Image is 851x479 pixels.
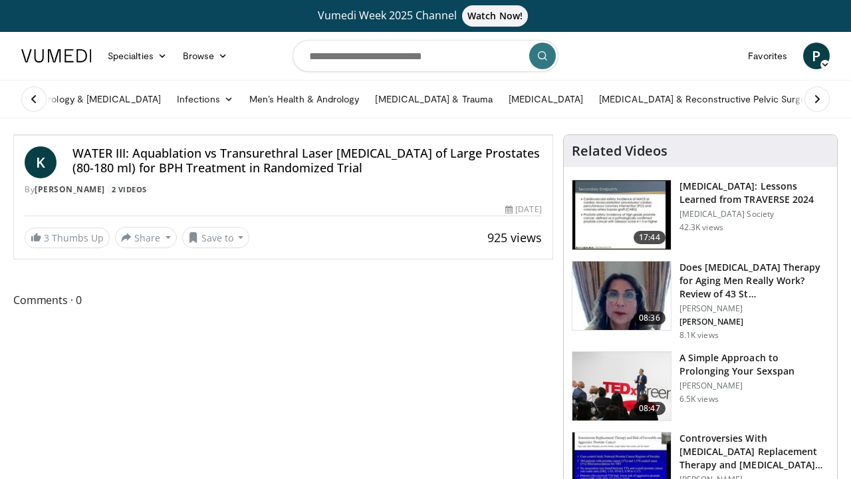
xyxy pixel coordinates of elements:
img: c4bd4661-e278-4c34-863c-57c104f39734.150x105_q85_crop-smart_upscale.jpg [572,352,671,421]
a: 3 Thumbs Up [25,228,110,248]
a: [MEDICAL_DATA] [501,86,591,112]
img: 1317c62a-2f0d-4360-bee0-b1bff80fed3c.150x105_q85_crop-smart_upscale.jpg [572,180,671,249]
span: 17:44 [634,231,666,244]
a: [MEDICAL_DATA] & Trauma [367,86,501,112]
a: K [25,146,57,178]
button: Share [115,227,177,248]
a: Favorites [740,43,795,69]
span: 08:47 [634,402,666,415]
h4: Related Videos [572,143,668,159]
p: [PERSON_NAME] [679,303,829,314]
span: 925 views [487,230,542,245]
div: [DATE] [505,204,541,216]
p: 8.1K views [679,330,719,341]
p: [MEDICAL_DATA] Society [679,209,829,220]
h3: Controversies With [MEDICAL_DATA] Replacement Therapy and [MEDICAL_DATA] Can… [679,432,829,472]
h4: WATER III: Aquablation vs Transurethral Laser [MEDICAL_DATA] of Large Prostates (80-180 ml) for B... [72,146,542,175]
img: VuMedi Logo [21,49,92,63]
p: 42.3K views [679,222,723,233]
span: 08:36 [634,311,666,325]
a: Vumedi Week 2025 ChannelWatch Now! [23,5,828,27]
div: By [25,184,542,196]
a: Infections [169,86,241,112]
a: 2 Videos [107,184,151,195]
a: Endourology & [MEDICAL_DATA] [13,86,169,112]
h3: Does [MEDICAL_DATA] Therapy for Aging Men Really Work? Review of 43 St… [679,261,829,301]
img: 4d4bce34-7cbb-4531-8d0c-5308a71d9d6c.150x105_q85_crop-smart_upscale.jpg [572,261,671,331]
a: 17:44 [MEDICAL_DATA]: Lessons Learned from TRAVERSE 2024 [MEDICAL_DATA] Society 42.3K views [572,180,829,250]
a: Specialties [100,43,175,69]
span: 3 [44,232,49,244]
p: [PERSON_NAME] [679,317,829,327]
a: 08:47 A Simple Approach to Prolonging Your Sexspan [PERSON_NAME] 6.5K views [572,351,829,422]
h3: A Simple Approach to Prolonging Your Sexspan [679,351,829,378]
a: [PERSON_NAME] [35,184,105,195]
a: Men’s Health & Andrology [241,86,368,112]
span: Comments 0 [13,291,553,309]
a: Browse [175,43,236,69]
button: Save to [182,227,250,248]
p: 6.5K views [679,394,719,404]
span: Watch Now! [462,5,528,27]
video-js: Video Player [14,135,552,136]
input: Search topics, interventions [293,40,558,72]
a: [MEDICAL_DATA] & Reconstructive Pelvic Surgery [591,86,822,112]
p: [PERSON_NAME] [679,381,829,391]
a: 08:36 Does [MEDICAL_DATA] Therapy for Aging Men Really Work? Review of 43 St… [PERSON_NAME] [PERS... [572,261,829,341]
h3: [MEDICAL_DATA]: Lessons Learned from TRAVERSE 2024 [679,180,829,206]
a: P [803,43,830,69]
